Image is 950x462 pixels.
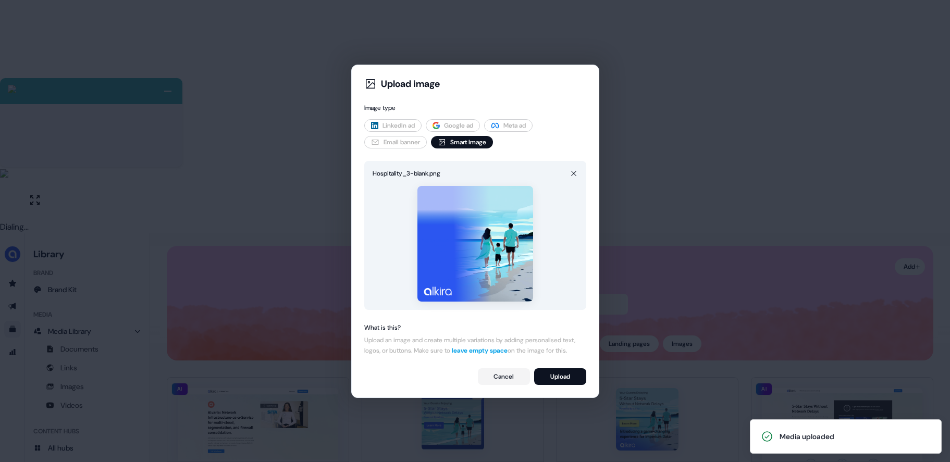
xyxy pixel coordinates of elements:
button: LinkedIn ad [364,119,422,132]
button: Email banner [364,136,427,148]
span: Google ad [444,120,473,131]
span: Email banner [384,137,420,147]
span: Meta ad [503,120,526,131]
div: What is this? [364,322,586,333]
div: Upload an image and create multiple variations by adding personalised text, logos, or buttons. Ma... [364,335,586,356]
button: Upload [534,368,586,385]
div: Upload image [381,78,440,90]
div: Image type [364,103,586,113]
button: Meta ad [484,119,533,132]
button: Google ad [426,119,480,132]
button: Cancel [478,368,530,385]
div: Media uploaded [780,431,834,442]
button: Smart image [431,136,493,148]
span: LinkedIn ad [383,120,415,131]
span: leave empty space [452,346,508,355]
div: Hospitality_3-blank.png [373,168,440,179]
span: Smart image [450,137,486,147]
